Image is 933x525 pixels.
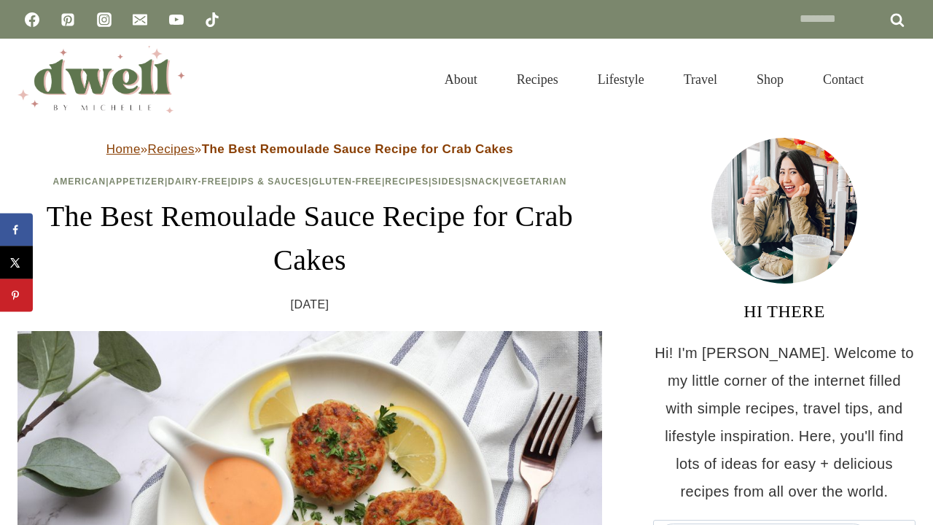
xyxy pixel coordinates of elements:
h3: HI THERE [653,298,916,324]
a: Lifestyle [578,54,664,105]
a: Home [106,142,141,156]
a: Contact [803,54,883,105]
a: About [425,54,497,105]
time: [DATE] [291,294,329,316]
a: Recipes [497,54,578,105]
a: Vegetarian [503,176,567,187]
img: DWELL by michelle [17,46,185,113]
a: Pinterest [53,5,82,34]
a: Dairy-Free [168,176,227,187]
a: TikTok [198,5,227,34]
a: American [53,176,106,187]
a: Recipes [148,142,195,156]
nav: Primary Navigation [425,54,883,105]
span: | | | | | | | | [53,176,567,187]
a: YouTube [162,5,191,34]
a: Snack [465,176,500,187]
button: View Search Form [891,67,916,92]
a: Appetizer [109,176,165,187]
a: Gluten-Free [312,176,382,187]
a: Shop [737,54,803,105]
a: Dips & Sauces [231,176,308,187]
span: » » [106,142,513,156]
strong: The Best Remoulade Sauce Recipe for Crab Cakes [202,142,514,156]
a: Recipes [385,176,429,187]
h1: The Best Remoulade Sauce Recipe for Crab Cakes [17,195,602,282]
a: Instagram [90,5,119,34]
a: Sides [432,176,461,187]
p: Hi! I'm [PERSON_NAME]. Welcome to my little corner of the internet filled with simple recipes, tr... [653,339,916,505]
a: Facebook [17,5,47,34]
a: Travel [664,54,737,105]
a: Email [125,5,155,34]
